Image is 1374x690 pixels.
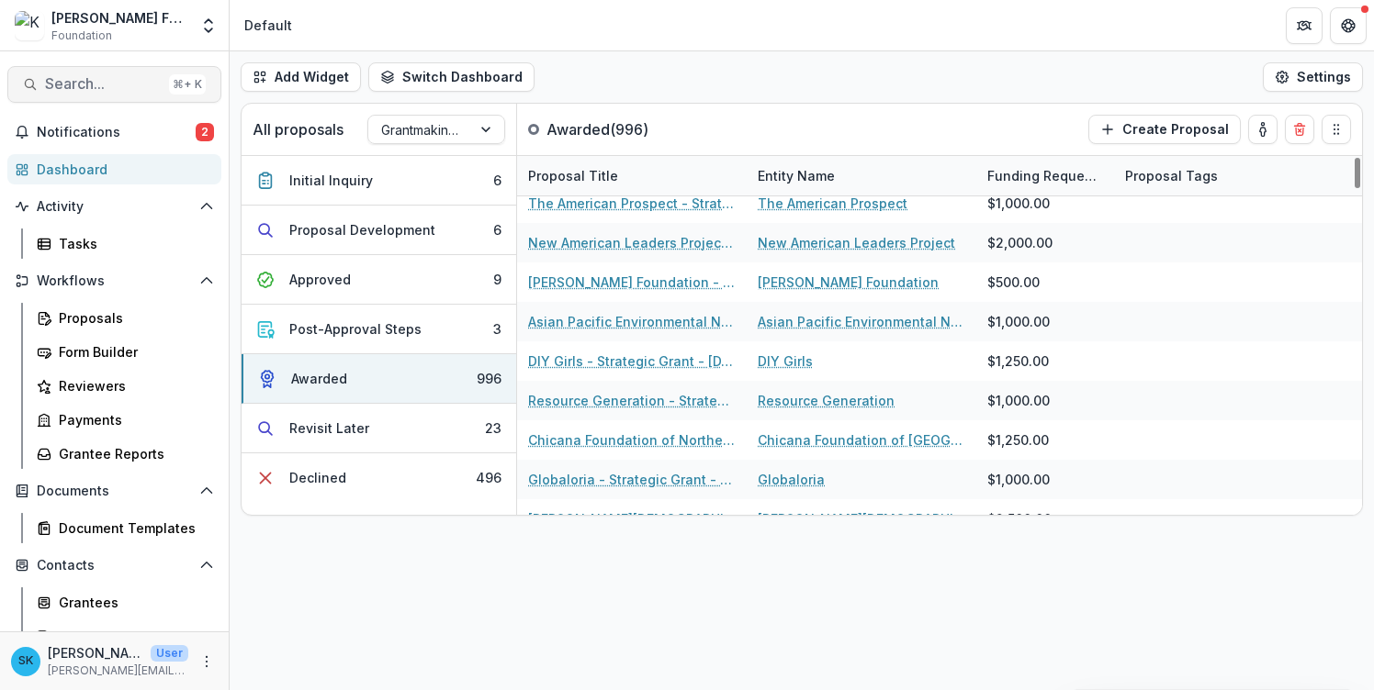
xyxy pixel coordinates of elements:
[289,171,373,190] div: Initial Inquiry
[493,319,501,339] div: 3
[528,273,736,292] a: [PERSON_NAME] Foundation - Strategic Grant - [DATE]
[29,371,221,401] a: Reviewers
[29,513,221,543] a: Document Templates
[7,476,221,506] button: Open Documents
[987,430,1049,450] div: $1,250.00
[242,305,516,354] button: Post-Approval Steps3
[59,342,207,362] div: Form Builder
[528,509,736,529] a: [PERSON_NAME][DEMOGRAPHIC_DATA] Services - Strategic Grant - [DATE]
[987,391,1050,410] div: $1,000.00
[29,228,221,259] a: Tasks
[242,156,516,206] button: Initial Inquiry6
[758,509,965,529] a: [PERSON_NAME][DEMOGRAPHIC_DATA] Services
[987,312,1050,331] div: $1,000.00
[758,194,907,213] a: The American Prospect
[528,194,736,213] a: The American Prospect - Strategic Grant - [DATE]
[477,369,501,388] div: 996
[758,351,813,371] a: DIY Girls
[59,376,207,395] div: Reviewers
[51,8,188,28] div: [PERSON_NAME] Foundation
[528,470,736,489] a: Globaloria - Strategic Grant - [DATE]
[29,337,221,367] a: Form Builder
[1114,156,1344,195] div: Proposal Tags
[151,645,188,662] p: User
[29,439,221,469] a: Grantee Reports
[59,234,207,253] div: Tasks
[59,518,207,538] div: Document Templates
[1330,7,1367,44] button: Get Help
[528,312,736,331] a: Asian Pacific Environmental Network - Strategic Grant - [DATE]
[242,255,516,305] button: Approved9
[242,354,516,404] button: Awarded996
[976,156,1114,195] div: Funding Requested
[242,404,516,453] button: Revisit Later23
[289,270,351,289] div: Approved
[1322,115,1351,144] button: Drag
[15,11,44,40] img: Kapor Foundation
[289,418,369,438] div: Revisit Later
[29,405,221,435] a: Payments
[237,12,299,39] nav: breadcrumb
[517,156,747,195] div: Proposal Title
[485,418,501,438] div: 23
[1263,62,1363,92] button: Settings
[7,154,221,184] a: Dashboard
[987,273,1040,292] div: $500.00
[48,662,188,679] p: [PERSON_NAME][EMAIL_ADDRESS][DOMAIN_NAME]
[37,273,192,289] span: Workflows
[51,28,112,44] span: Foundation
[29,303,221,333] a: Proposals
[758,233,955,252] a: New American Leaders Project
[976,166,1114,185] div: Funding Requested
[45,75,162,93] span: Search...
[987,470,1050,489] div: $1,000.00
[37,125,196,140] span: Notifications
[528,351,736,371] a: DIY Girls - Strategic Grant - [DATE]
[59,444,207,463] div: Grantee Reports
[747,156,976,195] div: Entity Name
[242,453,516,502] button: Declined496
[7,551,221,580] button: Open Contacts
[289,220,435,239] div: Proposal Development
[987,509,1052,529] div: $2,500.00
[29,621,221,651] a: Communications
[758,273,939,292] a: [PERSON_NAME] Foundation
[368,62,535,92] button: Switch Dashboard
[758,430,965,450] a: Chicana Foundation of [GEOGRAPHIC_DATA][US_STATE]
[7,192,221,221] button: Open Activity
[37,558,192,573] span: Contacts
[7,117,221,147] button: Notifications2
[59,410,207,429] div: Payments
[253,118,343,140] p: All proposals
[987,351,1049,371] div: $1,250.00
[18,655,33,667] div: Sonia Koshy
[747,166,846,185] div: Entity Name
[987,233,1053,252] div: $2,000.00
[758,391,895,410] a: Resource Generation
[289,319,422,339] div: Post-Approval Steps
[7,66,221,103] button: Search...
[169,74,206,95] div: ⌘ + K
[29,587,221,618] a: Grantees
[493,220,501,239] div: 6
[1248,115,1278,144] button: toggle-assigned-to-me
[758,470,825,489] a: Globaloria
[196,123,214,141] span: 2
[196,7,221,44] button: Open entity switcher
[59,308,207,328] div: Proposals
[758,312,965,331] a: Asian Pacific Environmental Network
[7,266,221,295] button: Open Workflows
[493,171,501,190] div: 6
[987,194,1050,213] div: $1,000.00
[59,627,207,646] div: Communications
[242,206,516,255] button: Proposal Development6
[1286,7,1323,44] button: Partners
[291,369,347,388] div: Awarded
[289,468,346,487] div: Declined
[528,233,736,252] a: New American Leaders Project - Strategic Grant - [DATE]
[241,62,361,92] button: Add Widget
[517,166,629,185] div: Proposal Title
